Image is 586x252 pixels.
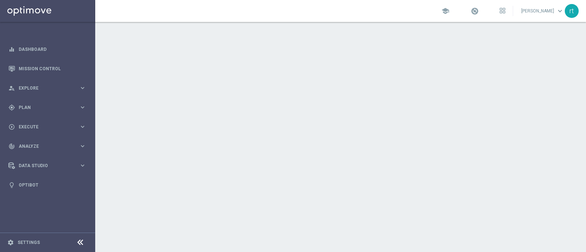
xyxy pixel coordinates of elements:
[79,84,86,91] i: keyboard_arrow_right
[19,125,79,129] span: Execute
[8,85,79,91] div: Explore
[8,85,15,91] i: person_search
[8,143,15,150] i: track_changes
[8,46,15,53] i: equalizer
[8,162,79,169] div: Data Studio
[19,40,86,59] a: Dashboard
[8,59,86,78] div: Mission Control
[8,124,86,130] button: play_circle_outline Execute keyboard_arrow_right
[19,144,79,148] span: Analyze
[8,66,86,72] button: Mission Control
[79,123,86,130] i: keyboard_arrow_right
[19,163,79,168] span: Data Studio
[556,7,564,15] span: keyboard_arrow_down
[19,59,86,78] a: Mission Control
[441,7,449,15] span: school
[8,105,86,110] button: gps_fixed Plan keyboard_arrow_right
[19,105,79,110] span: Plan
[8,46,86,52] button: equalizer Dashboard
[8,124,79,130] div: Execute
[18,240,40,245] a: Settings
[565,4,579,18] div: rt
[19,175,86,195] a: Optibot
[8,182,15,188] i: lightbulb
[8,143,86,149] button: track_changes Analyze keyboard_arrow_right
[79,162,86,169] i: keyboard_arrow_right
[8,104,79,111] div: Plan
[8,40,86,59] div: Dashboard
[8,175,86,195] div: Optibot
[8,104,15,111] i: gps_fixed
[8,143,79,150] div: Analyze
[79,104,86,111] i: keyboard_arrow_right
[19,86,79,90] span: Explore
[8,182,86,188] button: lightbulb Optibot
[520,5,565,16] a: [PERSON_NAME]keyboard_arrow_down
[79,143,86,150] i: keyboard_arrow_right
[8,85,86,91] button: person_search Explore keyboard_arrow_right
[8,124,15,130] i: play_circle_outline
[8,163,86,169] button: Data Studio keyboard_arrow_right
[7,239,14,246] i: settings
